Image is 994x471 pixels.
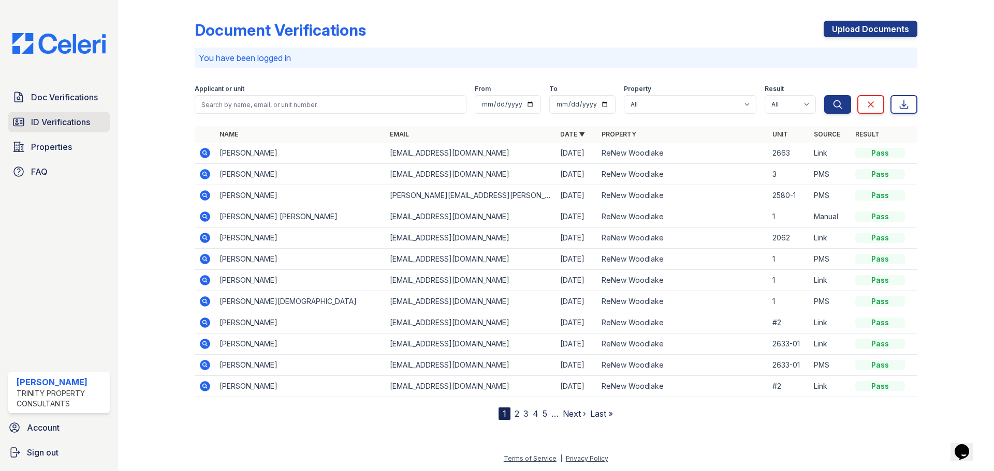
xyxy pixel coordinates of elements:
td: [EMAIL_ADDRESS][DOMAIN_NAME] [386,333,556,355]
td: [DATE] [556,355,597,376]
div: Trinity Property Consultants [17,388,106,409]
a: 5 [543,408,547,419]
td: [DATE] [556,164,597,185]
div: Pass [855,275,905,285]
td: Link [810,312,851,333]
td: [DATE] [556,227,597,249]
div: Pass [855,360,905,370]
a: Upload Documents [824,21,917,37]
td: [PERSON_NAME] [215,270,386,291]
div: Pass [855,381,905,391]
a: Name [220,130,238,138]
td: ReNew Woodlake [597,206,768,227]
div: Pass [855,190,905,201]
span: Account [27,421,60,434]
td: PMS [810,249,851,270]
span: ID Verifications [31,116,90,128]
td: [PERSON_NAME] [215,312,386,333]
td: [EMAIL_ADDRESS][DOMAIN_NAME] [386,270,556,291]
td: ReNew Woodlake [597,185,768,206]
td: Link [810,143,851,164]
td: ReNew Woodlake [597,249,768,270]
td: PMS [810,291,851,312]
td: [EMAIL_ADDRESS][DOMAIN_NAME] [386,227,556,249]
td: 1 [768,206,810,227]
td: [DATE] [556,270,597,291]
a: Next › [563,408,586,419]
a: FAQ [8,161,110,182]
td: Manual [810,206,851,227]
a: Property [602,130,636,138]
td: ReNew Woodlake [597,291,768,312]
td: [DATE] [556,312,597,333]
a: 3 [523,408,529,419]
td: [DATE] [556,143,597,164]
td: [PERSON_NAME] [215,185,386,206]
a: 2 [515,408,519,419]
a: Email [390,130,409,138]
span: FAQ [31,165,48,178]
td: ReNew Woodlake [597,227,768,249]
td: #2 [768,312,810,333]
td: PMS [810,164,851,185]
span: … [551,407,559,420]
div: Pass [855,169,905,179]
td: 2633-01 [768,333,810,355]
p: You have been logged in [199,52,913,64]
td: [PERSON_NAME] [215,355,386,376]
td: [PERSON_NAME] [215,249,386,270]
a: Date ▼ [560,130,585,138]
div: Pass [855,317,905,328]
a: Privacy Policy [566,454,608,462]
span: Doc Verifications [31,91,98,103]
label: Result [765,85,784,93]
input: Search by name, email, or unit number [195,95,466,114]
label: Applicant or unit [195,85,244,93]
a: Account [4,417,114,438]
td: PMS [810,355,851,376]
a: Terms of Service [504,454,557,462]
td: ReNew Woodlake [597,143,768,164]
iframe: chat widget [951,430,984,461]
div: Pass [855,254,905,264]
div: [PERSON_NAME] [17,376,106,388]
td: ReNew Woodlake [597,355,768,376]
td: 1 [768,270,810,291]
td: [PERSON_NAME] [215,143,386,164]
td: Link [810,270,851,291]
td: [DATE] [556,376,597,397]
td: ReNew Woodlake [597,312,768,333]
td: [PERSON_NAME][EMAIL_ADDRESS][PERSON_NAME][DOMAIN_NAME] [386,185,556,206]
td: ReNew Woodlake [597,164,768,185]
td: 2062 [768,227,810,249]
a: Last » [590,408,613,419]
td: 1 [768,249,810,270]
td: ReNew Woodlake [597,376,768,397]
td: ReNew Woodlake [597,333,768,355]
td: 1 [768,291,810,312]
td: Link [810,376,851,397]
a: 4 [533,408,538,419]
td: [PERSON_NAME] [215,333,386,355]
td: 2633-01 [768,355,810,376]
td: [EMAIL_ADDRESS][DOMAIN_NAME] [386,164,556,185]
td: [EMAIL_ADDRESS][DOMAIN_NAME] [386,355,556,376]
td: Link [810,227,851,249]
td: [PERSON_NAME][DEMOGRAPHIC_DATA] [215,291,386,312]
div: | [560,454,562,462]
a: Unit [772,130,788,138]
div: 1 [499,407,510,420]
img: CE_Logo_Blue-a8612792a0a2168367f1c8372b55b34899dd931a85d93a1a3d3e32e68fde9ad4.png [4,33,114,54]
a: Sign out [4,442,114,463]
td: [PERSON_NAME] [215,227,386,249]
td: #2 [768,376,810,397]
td: [PERSON_NAME] [215,164,386,185]
div: Document Verifications [195,21,366,39]
a: Result [855,130,880,138]
div: Pass [855,148,905,158]
td: 2580-1 [768,185,810,206]
div: Pass [855,211,905,222]
td: [DATE] [556,291,597,312]
label: Property [624,85,651,93]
